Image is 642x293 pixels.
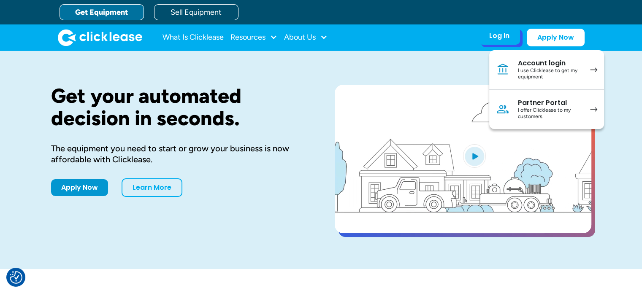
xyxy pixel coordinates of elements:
[518,107,582,120] div: I offer Clicklease to my customers.
[51,179,108,196] a: Apply Now
[163,29,224,46] a: What Is Clicklease
[518,59,582,67] div: Account login
[122,178,182,197] a: Learn More
[489,50,604,129] nav: Log In
[154,4,238,20] a: Sell Equipment
[58,29,142,46] a: home
[489,50,604,90] a: Account loginI use Clicklease to get my equipment
[489,32,509,40] div: Log In
[463,144,486,168] img: Blue play button logo on a light blue circular background
[489,90,604,129] a: Partner PortalI offer Clicklease to my customers.
[10,271,22,284] button: Consent Preferences
[496,63,509,76] img: Bank icon
[518,67,582,81] div: I use Clicklease to get my equipment
[335,85,591,233] a: open lightbox
[284,29,328,46] div: About Us
[10,271,22,284] img: Revisit consent button
[518,99,582,107] div: Partner Portal
[590,67,597,72] img: arrow
[230,29,277,46] div: Resources
[590,107,597,112] img: arrow
[58,29,142,46] img: Clicklease logo
[496,102,509,116] img: Person icon
[527,29,585,46] a: Apply Now
[51,143,308,165] div: The equipment you need to start or grow your business is now affordable with Clicklease.
[51,85,308,129] h1: Get your automated decision in seconds.
[60,4,144,20] a: Get Equipment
